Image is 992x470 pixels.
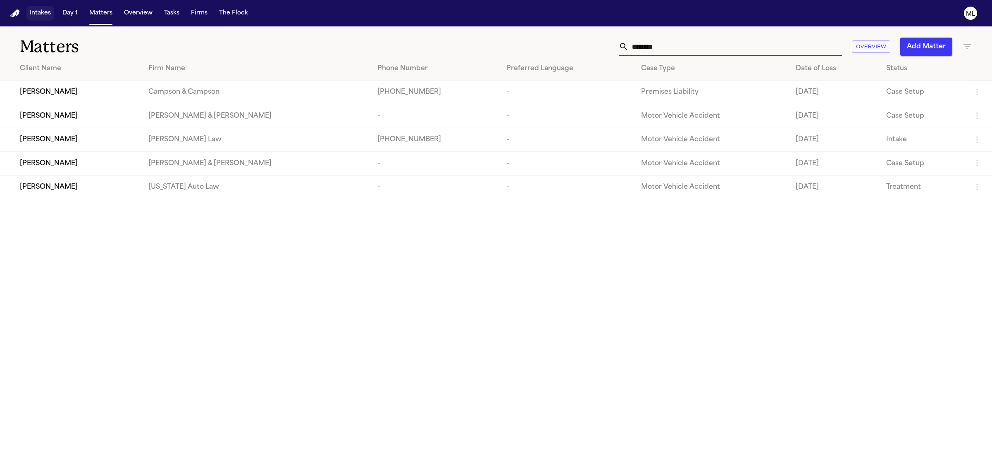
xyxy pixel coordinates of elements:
[20,135,78,145] span: [PERSON_NAME]
[900,38,952,56] button: Add Matter
[26,6,54,21] button: Intakes
[142,81,371,104] td: Campson & Campson
[371,128,500,151] td: [PHONE_NUMBER]
[371,81,500,104] td: [PHONE_NUMBER]
[634,128,789,151] td: Motor Vehicle Accident
[500,81,634,104] td: -
[500,175,634,199] td: -
[216,6,251,21] button: The Flock
[880,128,966,151] td: Intake
[880,175,966,199] td: Treatment
[20,159,78,169] span: [PERSON_NAME]
[634,175,789,199] td: Motor Vehicle Accident
[506,64,628,74] div: Preferred Language
[500,152,634,175] td: -
[880,81,966,104] td: Case Setup
[142,128,371,151] td: [PERSON_NAME] Law
[377,64,493,74] div: Phone Number
[886,64,959,74] div: Status
[880,104,966,128] td: Case Setup
[142,104,371,128] td: [PERSON_NAME] & [PERSON_NAME]
[852,40,890,53] button: Overview
[371,104,500,128] td: -
[20,182,78,192] span: [PERSON_NAME]
[634,152,789,175] td: Motor Vehicle Accident
[59,6,81,21] button: Day 1
[20,64,135,74] div: Client Name
[20,87,78,97] span: [PERSON_NAME]
[20,111,78,121] span: [PERSON_NAME]
[10,9,20,17] img: Finch Logo
[121,6,156,21] button: Overview
[634,81,789,104] td: Premises Liability
[371,152,500,175] td: -
[789,81,879,104] td: [DATE]
[789,175,879,199] td: [DATE]
[86,6,116,21] button: Matters
[20,36,305,57] h1: Matters
[641,64,782,74] div: Case Type
[500,104,634,128] td: -
[796,64,873,74] div: Date of Loss
[789,152,879,175] td: [DATE]
[500,128,634,151] td: -
[634,104,789,128] td: Motor Vehicle Accident
[880,152,966,175] td: Case Setup
[142,152,371,175] td: [PERSON_NAME] & [PERSON_NAME]
[148,64,364,74] div: Firm Name
[188,6,211,21] button: Firms
[789,128,879,151] td: [DATE]
[789,104,879,128] td: [DATE]
[142,175,371,199] td: [US_STATE] Auto Law
[161,6,183,21] button: Tasks
[371,175,500,199] td: -
[10,9,20,17] a: Home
